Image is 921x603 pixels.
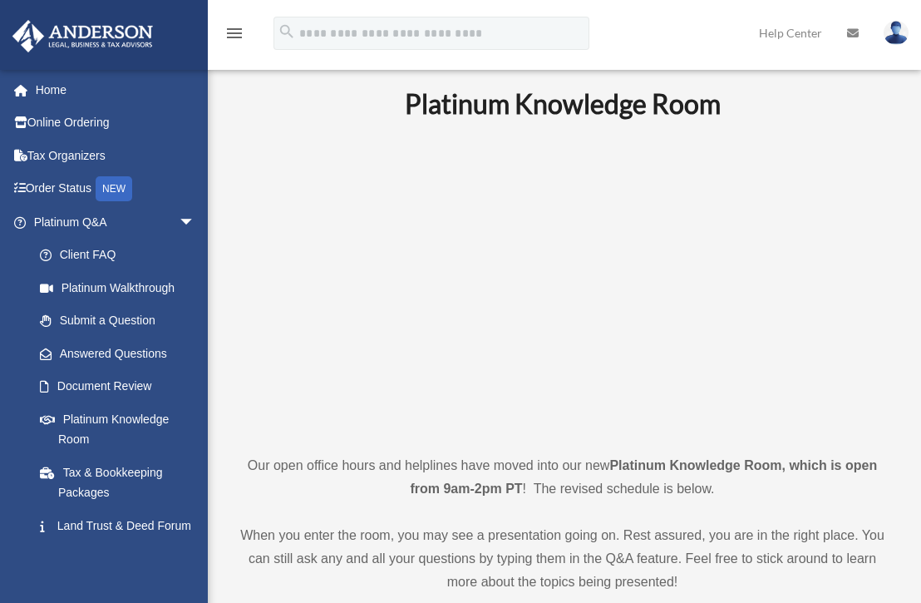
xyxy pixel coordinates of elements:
[179,205,212,240] span: arrow_drop_down
[12,205,220,239] a: Platinum Q&Aarrow_drop_down
[12,106,220,140] a: Online Ordering
[224,29,244,43] a: menu
[237,454,888,501] p: Our open office hours and helplines have moved into our new ! The revised schedule is below.
[12,139,220,172] a: Tax Organizers
[7,20,158,52] img: Anderson Advisors Platinum Portal
[96,176,132,201] div: NEW
[23,337,220,370] a: Answered Questions
[884,21,909,45] img: User Pic
[23,456,220,509] a: Tax & Bookkeeping Packages
[23,370,220,403] a: Document Review
[224,23,244,43] i: menu
[12,73,220,106] a: Home
[410,458,877,496] strong: Platinum Knowledge Room, which is open from 9am-2pm PT
[313,142,812,423] iframe: 231110_Toby_KnowledgeRoom
[23,239,220,272] a: Client FAQ
[23,542,220,576] a: Portal Feedback
[278,22,296,41] i: search
[405,87,721,120] b: Platinum Knowledge Room
[12,172,220,206] a: Order StatusNEW
[23,271,220,304] a: Platinum Walkthrough
[237,524,888,594] p: When you enter the room, you may see a presentation going on. Rest assured, you are in the right ...
[23,403,212,456] a: Platinum Knowledge Room
[23,304,220,338] a: Submit a Question
[23,509,220,542] a: Land Trust & Deed Forum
